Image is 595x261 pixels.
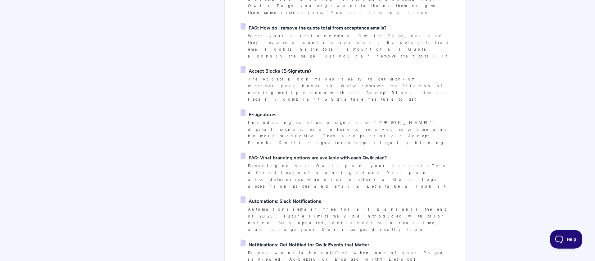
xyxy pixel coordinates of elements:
p: Depending on your Qwilr plan, your account offers different levels of branding options! Your plan... [248,162,449,189]
iframe: Toggle Customer Support [550,230,583,249]
a: FAQ: How do I remove the quote total from acceptance emails? [241,23,386,32]
p: Automations remain free for all plans until the end of 2025. Future limits may be introduced with... [248,206,449,233]
a: FAQ: What branding options are available with each Qwilr plan? [241,153,387,162]
a: Automations: Slack Notifications [241,196,321,205]
a: Notifications: Get Notified for Qwilr Events that Matter [241,240,369,249]
a: E-signatures [241,109,277,119]
a: Accept Blocks (E-Signature) [241,66,311,75]
p: Introducing seamless e-signatures [PERSON_NAME]'s digital signatures are here to help you save ti... [248,119,449,146]
p: The Accept Block makes it easy to get sign-off wherever your buyer is. We've removed the friction... [248,76,449,103]
p: When your client accepts a Qwilr Page, you and they receive a confirmation email. By default, tha... [248,32,449,59]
